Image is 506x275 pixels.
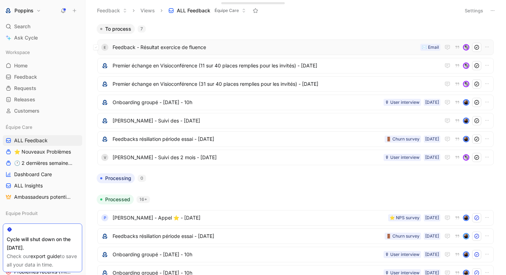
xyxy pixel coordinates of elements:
[94,173,497,189] div: Processing0
[97,24,135,34] button: To process
[138,175,146,182] div: 0
[3,60,82,71] a: Home
[6,49,30,56] span: Workspace
[3,21,82,32] div: Search
[137,5,158,16] button: Views
[14,148,71,155] span: ⭐ Nouveaux Problèmes
[113,153,381,162] span: [PERSON_NAME] - Suivi des 2 mois - [DATE]
[464,100,469,105] img: avatar
[14,182,43,189] span: ALL Insights
[94,24,497,168] div: To process7
[113,80,440,88] span: Premier échange en Visioconférence (31 sur 40 places remplies pour les invités) - [DATE]
[138,25,146,32] div: 7
[3,83,82,94] a: Requests
[97,247,494,262] a: logoOnboarding groupé - [DATE] - 10h[DATE]🎙 User interviewavatar
[464,252,469,257] img: avatar
[3,158,82,168] a: 🕐 2 dernières semaines - Occurences
[14,73,37,80] span: Feedback
[101,44,108,51] div: E
[14,107,40,114] span: Customers
[425,251,439,258] div: [DATE]
[101,233,108,240] img: logo
[97,210,494,226] a: P[PERSON_NAME] - Appel ⭐ - [DATE][DATE]⭐️ NPS surveyavatar
[462,6,486,16] button: Settings
[425,214,439,221] div: [DATE]
[105,196,130,203] span: Processed
[14,7,34,14] h1: Poppins
[97,113,494,128] a: logo[PERSON_NAME] - Suivi des - [DATE]avatar
[113,250,381,259] span: Onboarding groupé - [DATE] - 10h
[113,214,385,222] span: [PERSON_NAME] - Appel ⭐ - [DATE]
[94,5,130,16] button: Feedback
[105,25,131,32] span: To process
[97,40,494,55] a: EFeedback - Résultat exercice de fluence✉️ Emailavatar
[113,43,417,52] span: Feedback - Résultat exercice de fluence
[97,131,494,147] a: logoFeedbacks résiliation période essai - [DATE][DATE]🚪 Churn surveyavatar
[97,150,494,165] a: V[PERSON_NAME] - Suivi des 2 mois - [DATE][DATE]🎙 User interviewavatar
[425,154,439,161] div: [DATE]
[385,154,420,161] div: 🎙 User interview
[101,136,108,143] img: logo
[6,210,38,217] span: Equipe Produit
[7,235,78,252] div: Cycle will shut down on the [DATE].
[425,136,439,143] div: [DATE]
[3,94,82,105] a: Releases
[3,47,82,58] div: Workspace
[3,122,82,202] div: Équipe CareALL Feedback⭐ Nouveaux Problèmes🕐 2 dernières semaines - OccurencesDashboard CareALL I...
[385,251,420,258] div: 🎙 User interview
[101,62,108,69] img: logo
[97,95,494,110] a: logoOnboarding groupé - [DATE] - 10h[DATE]🎙 User interviewavatar
[386,136,420,143] div: 🚪 Churn survey
[101,154,108,161] div: V
[105,175,131,182] span: Processing
[464,234,469,239] img: avatar
[464,137,469,142] img: avatar
[165,5,249,16] button: ALL FeedbackÉquipe Care
[3,208,82,219] div: Equipe Produit
[101,251,108,258] img: logo
[215,7,239,14] span: Équipe Care
[425,233,439,240] div: [DATE]
[113,116,440,125] span: [PERSON_NAME] - Suivi des - [DATE]
[97,173,135,183] button: Processing
[97,76,494,92] a: logoPremier échange en Visioconférence (31 sur 40 places remplies pour les invités) - [DATE]avatar
[14,85,36,92] span: Requests
[14,171,52,178] span: Dashboard Care
[3,192,82,202] a: Ambassadeurs potentiels
[422,44,439,51] div: ✉️ Email
[14,22,30,31] span: Search
[97,228,494,244] a: logoFeedbacks résiliation période essai - [DATE][DATE]🚪 Churn surveyavatar
[390,214,420,221] div: ⭐️ NPS survey
[464,118,469,123] img: avatar
[464,63,469,68] img: avatar
[3,106,82,116] a: Customers
[113,232,382,240] span: Feedbacks résiliation période essai - [DATE]
[14,34,38,42] span: Ask Cycle
[14,62,28,69] span: Home
[14,160,74,167] span: 🕐 2 dernières semaines - Occurences
[14,137,48,144] span: ALL Feedback
[464,82,469,86] img: avatar
[101,214,108,221] div: P
[113,135,382,143] span: Feedbacks résiliation période essai - [DATE]
[3,122,82,132] div: Équipe Care
[6,124,32,131] span: Équipe Care
[3,135,82,146] a: ALL Feedback
[7,252,78,269] div: Check our to save all your data in time.
[3,147,82,157] a: ⭐ Nouveaux Problèmes
[14,193,72,201] span: Ambassadeurs potentiels
[3,6,43,16] button: PoppinsPoppins
[137,196,150,203] div: 16+
[30,253,60,259] a: export guide
[3,72,82,82] a: Feedback
[3,221,82,232] a: Dashboard produit
[113,98,381,107] span: Onboarding groupé - [DATE] - 10h
[97,58,494,73] a: logoPremier échange en Visioconférence (11 sur 40 places remplies pour les invités) - [DATE]avatar
[385,99,420,106] div: 🎙 User interview
[3,32,82,43] a: Ask Cycle
[464,45,469,50] img: avatar
[5,7,12,14] img: Poppins
[14,96,35,103] span: Releases
[177,7,210,14] span: ALL Feedback
[101,117,108,124] img: logo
